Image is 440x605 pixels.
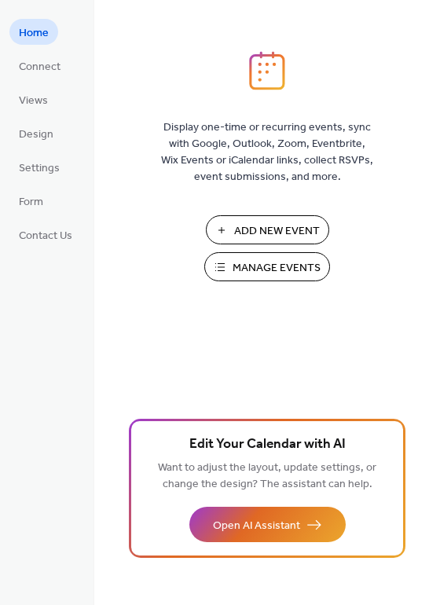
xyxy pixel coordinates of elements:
a: Contact Us [9,222,82,247]
span: Want to adjust the layout, update settings, or change the design? The assistant can help. [158,457,376,495]
span: Display one-time or recurring events, sync with Google, Outlook, Zoom, Eventbrite, Wix Events or ... [161,119,373,185]
span: Connect [19,59,60,75]
button: Manage Events [204,252,330,281]
a: Views [9,86,57,112]
span: Home [19,25,49,42]
img: logo_icon.svg [249,51,285,90]
span: Edit Your Calendar with AI [189,434,346,456]
span: Views [19,93,48,109]
a: Design [9,120,63,146]
button: Add New Event [206,215,329,244]
span: Form [19,194,43,211]
a: Form [9,188,53,214]
span: Open AI Assistant [213,518,300,534]
a: Settings [9,154,69,180]
a: Connect [9,53,70,79]
span: Design [19,126,53,143]
button: Open AI Assistant [189,507,346,542]
span: Settings [19,160,60,177]
a: Home [9,19,58,45]
span: Add New Event [234,223,320,240]
span: Contact Us [19,228,72,244]
span: Manage Events [233,260,321,277]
